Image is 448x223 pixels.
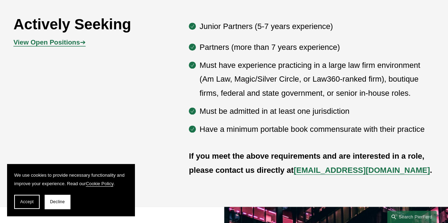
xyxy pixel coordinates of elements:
[13,39,80,46] strong: View Open Positions
[50,199,65,204] span: Decline
[430,166,432,175] strong: .
[189,152,426,175] strong: If you meet the above requirements and are interested in a role, please contact us directly at
[199,58,435,100] p: Must have experience practicing in a large law firm environment (Am Law, Magic/Silver Circle, or ...
[7,164,135,216] section: Cookie banner
[13,39,86,46] a: View Open Positions➔
[13,16,154,34] h2: Actively Seeking
[387,211,437,223] a: Search this site
[199,104,435,118] p: Must be admitted in at least one jurisdiction
[14,195,40,209] button: Accept
[199,19,435,34] p: Junior Partners (5-7 years experience)
[294,166,430,175] a: [EMAIL_ADDRESS][DOMAIN_NAME]
[199,40,435,54] p: Partners (more than 7 years experience)
[14,171,127,188] p: We use cookies to provide necessary functionality and improve your experience. Read our .
[199,122,435,136] p: Have a minimum portable book commensurate with their practice
[13,39,86,46] span: ➔
[20,199,34,204] span: Accept
[45,195,70,209] button: Decline
[86,181,113,186] a: Cookie Policy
